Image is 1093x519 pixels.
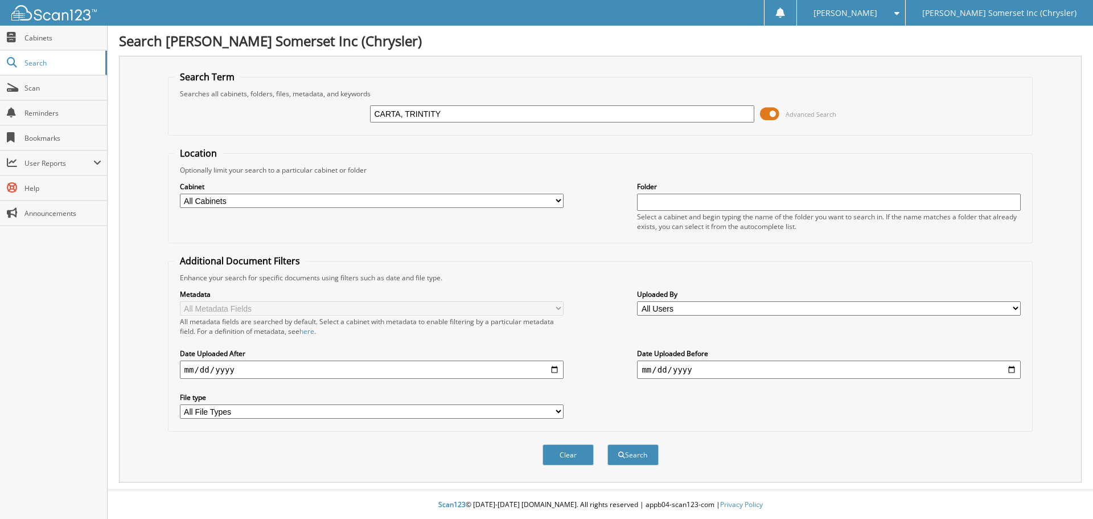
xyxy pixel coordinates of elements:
[174,147,223,160] legend: Location
[922,10,1076,17] span: [PERSON_NAME] Somerset Inc (Chrysler)
[299,326,314,336] a: here
[786,110,836,118] span: Advanced Search
[24,108,101,118] span: Reminders
[24,58,100,68] span: Search
[180,317,564,336] div: All metadata fields are searched by default. Select a cabinet with metadata to enable filtering b...
[180,361,564,379] input: start
[174,165,1027,175] div: Optionally limit your search to a particular cabinet or folder
[24,83,101,93] span: Scan
[24,183,101,193] span: Help
[720,500,763,509] a: Privacy Policy
[637,349,1021,358] label: Date Uploaded Before
[180,349,564,358] label: Date Uploaded After
[24,158,93,168] span: User Reports
[119,31,1082,50] h1: Search [PERSON_NAME] Somerset Inc (Chrysler)
[180,289,564,299] label: Metadata
[813,10,877,17] span: [PERSON_NAME]
[174,71,240,83] legend: Search Term
[108,491,1093,519] div: © [DATE]-[DATE] [DOMAIN_NAME]. All rights reserved | appb04-scan123-com |
[637,361,1021,379] input: end
[24,133,101,143] span: Bookmarks
[637,212,1021,231] div: Select a cabinet and begin typing the name of the folder you want to search in. If the name match...
[174,255,306,267] legend: Additional Document Filters
[24,209,101,218] span: Announcements
[543,444,594,465] button: Clear
[607,444,659,465] button: Search
[637,182,1021,191] label: Folder
[438,500,466,509] span: Scan123
[180,393,564,402] label: File type
[174,89,1027,99] div: Searches all cabinets, folders, files, metadata, and keywords
[174,273,1027,283] div: Enhance your search for specific documents using filters such as date and file type.
[637,289,1021,299] label: Uploaded By
[180,182,564,191] label: Cabinet
[24,33,101,43] span: Cabinets
[11,5,97,21] img: scan123-logo-white.svg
